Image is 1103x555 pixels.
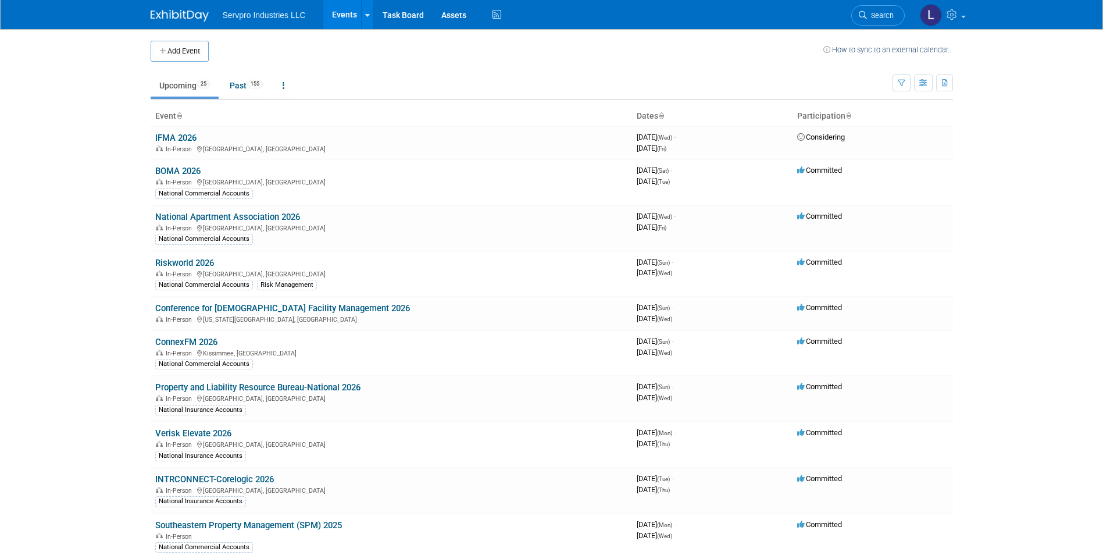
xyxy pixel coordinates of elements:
[247,80,263,88] span: 155
[155,303,410,314] a: Conference for [DEMOGRAPHIC_DATA] Facility Management 2026
[176,111,182,120] a: Sort by Event Name
[657,430,672,436] span: (Mon)
[156,145,163,151] img: In-Person Event
[797,382,842,391] span: Committed
[166,145,195,153] span: In-Person
[797,303,842,312] span: Committed
[637,258,673,266] span: [DATE]
[166,487,195,494] span: In-Person
[156,271,163,276] img: In-Person Event
[155,474,274,485] a: INTRCONNECT-Corelogic 2026
[155,496,246,507] div: National Insurance Accounts
[155,393,627,403] div: [GEOGRAPHIC_DATA], [GEOGRAPHIC_DATA]
[156,350,163,355] img: In-Person Event
[637,166,672,175] span: [DATE]
[657,316,672,322] span: (Wed)
[155,405,246,415] div: National Insurance Accounts
[156,395,163,401] img: In-Person Event
[166,395,195,403] span: In-Person
[637,337,673,346] span: [DATE]
[657,350,672,356] span: (Wed)
[156,441,163,447] img: In-Person Event
[657,168,669,174] span: (Sat)
[797,212,842,220] span: Committed
[155,382,360,393] a: Property and Liability Resource Bureau-National 2026
[851,5,905,26] a: Search
[672,382,673,391] span: -
[657,270,672,276] span: (Wed)
[637,348,672,357] span: [DATE]
[223,10,306,20] span: Servpro Industries LLC
[155,234,253,244] div: National Commercial Accounts
[155,337,217,347] a: ConnexFM 2026
[156,316,163,322] img: In-Person Event
[155,485,627,494] div: [GEOGRAPHIC_DATA], [GEOGRAPHIC_DATA]
[257,280,317,290] div: Risk Management
[672,303,673,312] span: -
[155,212,300,222] a: National Apartment Association 2026
[657,487,670,493] span: (Thu)
[657,533,672,539] span: (Wed)
[657,259,670,266] span: (Sun)
[657,522,672,528] span: (Mon)
[166,271,195,278] span: In-Person
[637,439,670,448] span: [DATE]
[156,487,163,493] img: In-Person Event
[637,177,670,186] span: [DATE]
[672,474,673,483] span: -
[197,80,210,88] span: 25
[657,395,672,401] span: (Wed)
[637,144,666,152] span: [DATE]
[151,41,209,62] button: Add Event
[156,533,163,539] img: In-Person Event
[155,144,627,153] div: [GEOGRAPHIC_DATA], [GEOGRAPHIC_DATA]
[657,305,670,311] span: (Sun)
[797,133,845,141] span: Considering
[658,111,664,120] a: Sort by Start Date
[155,439,627,449] div: [GEOGRAPHIC_DATA], [GEOGRAPHIC_DATA]
[793,106,953,126] th: Participation
[674,133,676,141] span: -
[657,214,672,220] span: (Wed)
[637,314,672,323] span: [DATE]
[155,359,253,369] div: National Commercial Accounts
[637,133,676,141] span: [DATE]
[166,350,195,357] span: In-Person
[637,393,672,402] span: [DATE]
[166,179,195,186] span: In-Person
[166,225,195,232] span: In-Person
[657,476,670,482] span: (Tue)
[166,533,195,540] span: In-Person
[797,258,842,266] span: Committed
[657,441,670,447] span: (Thu)
[156,225,163,230] img: In-Person Event
[797,166,842,175] span: Committed
[637,212,676,220] span: [DATE]
[155,133,197,143] a: IFMA 2026
[637,223,666,232] span: [DATE]
[151,74,219,97] a: Upcoming25
[155,269,627,278] div: [GEOGRAPHIC_DATA], [GEOGRAPHIC_DATA]
[867,11,894,20] span: Search
[657,179,670,185] span: (Tue)
[155,451,246,461] div: National Insurance Accounts
[657,225,666,231] span: (Fri)
[155,348,627,357] div: Kissimmee, [GEOGRAPHIC_DATA]
[637,531,672,540] span: [DATE]
[155,177,627,186] div: [GEOGRAPHIC_DATA], [GEOGRAPHIC_DATA]
[637,428,676,437] span: [DATE]
[155,166,201,176] a: BOMA 2026
[151,106,632,126] th: Event
[797,428,842,437] span: Committed
[674,212,676,220] span: -
[221,74,272,97] a: Past155
[797,337,842,346] span: Committed
[155,520,342,531] a: Southeastern Property Management (SPM) 2025
[672,337,673,346] span: -
[657,339,670,345] span: (Sun)
[166,316,195,323] span: In-Person
[672,258,673,266] span: -
[155,188,253,199] div: National Commercial Accounts
[155,314,627,323] div: [US_STATE][GEOGRAPHIC_DATA], [GEOGRAPHIC_DATA]
[797,520,842,529] span: Committed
